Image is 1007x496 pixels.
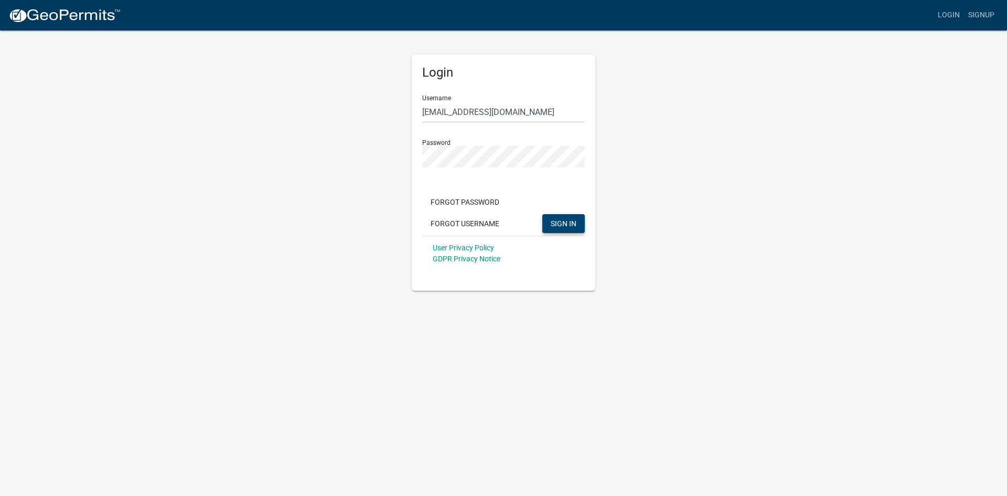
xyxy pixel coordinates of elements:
[422,193,508,212] button: Forgot Password
[422,65,585,80] h5: Login
[542,214,585,233] button: SIGN IN
[934,5,964,25] a: Login
[551,219,576,227] span: SIGN IN
[433,244,494,252] a: User Privacy Policy
[433,255,500,263] a: GDPR Privacy Notice
[964,5,999,25] a: Signup
[422,214,508,233] button: Forgot Username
